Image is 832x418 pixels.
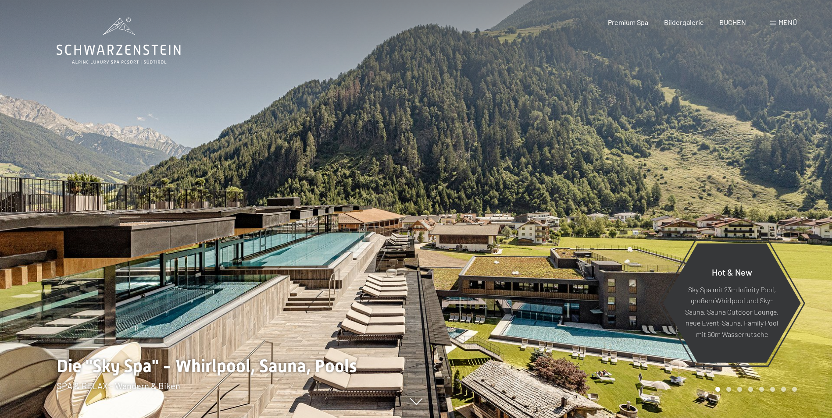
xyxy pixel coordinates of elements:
p: Sky Spa mit 23m Infinity Pool, großem Whirlpool und Sky-Sauna, Sauna Outdoor Lounge, neue Event-S... [684,283,779,340]
div: Carousel Page 4 [748,387,753,392]
a: Premium Spa [608,18,648,26]
a: Hot & New Sky Spa mit 23m Infinity Pool, großem Whirlpool und Sky-Sauna, Sauna Outdoor Lounge, ne... [662,243,801,363]
div: Carousel Page 2 [726,387,731,392]
span: Hot & New [712,266,752,277]
a: Bildergalerie [664,18,704,26]
div: Carousel Page 6 [770,387,775,392]
div: Carousel Page 5 [759,387,764,392]
div: Carousel Page 7 [781,387,786,392]
div: Carousel Page 8 [792,387,797,392]
div: Carousel Pagination [712,387,797,392]
a: BUCHEN [719,18,746,26]
div: Carousel Page 3 [737,387,742,392]
span: Menü [778,18,797,26]
div: Carousel Page 1 (Current Slide) [715,387,720,392]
